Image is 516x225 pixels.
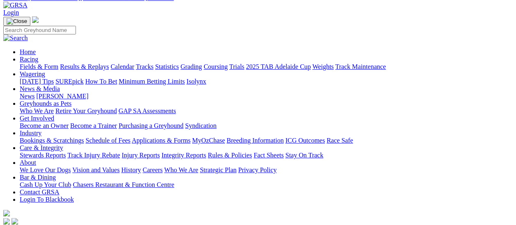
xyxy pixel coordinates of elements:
[20,63,58,70] a: Fields & Form
[326,137,353,144] a: Race Safe
[85,137,130,144] a: Schedule of Fees
[335,63,386,70] a: Track Maintenance
[20,122,69,129] a: Become an Owner
[121,166,141,173] a: History
[3,9,19,16] a: Login
[208,152,252,159] a: Rules & Policies
[20,63,513,70] div: Racing
[200,166,236,173] a: Strategic Plan
[20,189,59,195] a: Contact GRSA
[20,174,56,181] a: Bar & Dining
[20,85,60,92] a: News & Media
[55,107,117,114] a: Retire Your Greyhound
[186,78,206,85] a: Isolynx
[20,144,63,151] a: Care & Integrity
[85,78,117,85] a: How To Bet
[20,78,54,85] a: [DATE] Tips
[20,152,66,159] a: Stewards Reports
[20,137,84,144] a: Bookings & Scratchings
[119,122,183,129] a: Purchasing a Greyhound
[20,122,513,130] div: Get Involved
[285,137,325,144] a: ICG Outcomes
[3,17,30,26] button: Toggle navigation
[20,56,38,63] a: Racing
[3,2,28,9] img: GRSA
[161,152,206,159] a: Integrity Reports
[20,48,36,55] a: Home
[20,70,45,77] a: Wagering
[119,107,176,114] a: GAP SA Assessments
[20,100,71,107] a: Greyhounds as Pets
[164,166,198,173] a: Who We Are
[67,152,120,159] a: Track Injury Rebate
[11,218,18,225] img: twitter.svg
[55,78,83,85] a: SUREpick
[20,78,513,85] div: Wagering
[20,159,36,166] a: About
[72,166,119,173] a: Vision and Values
[192,137,225,144] a: MyOzChase
[3,26,76,34] input: Search
[254,152,284,159] a: Fact Sheets
[36,93,88,100] a: [PERSON_NAME]
[132,137,190,144] a: Applications & Forms
[110,63,134,70] a: Calendar
[70,122,117,129] a: Become a Trainer
[155,63,179,70] a: Statistics
[20,166,71,173] a: We Love Our Dogs
[20,107,513,115] div: Greyhounds as Pets
[119,78,185,85] a: Minimum Betting Limits
[20,130,41,136] a: Industry
[122,152,160,159] a: Injury Reports
[312,63,334,70] a: Weights
[20,107,54,114] a: Who We Are
[20,166,513,174] div: About
[20,93,34,100] a: News
[285,152,323,159] a: Stay On Track
[60,63,109,70] a: Results & Replays
[20,115,54,122] a: Get Involved
[3,34,28,42] img: Search
[204,63,228,70] a: Coursing
[238,166,277,173] a: Privacy Policy
[142,166,163,173] a: Careers
[73,181,174,188] a: Chasers Restaurant & Function Centre
[3,218,10,225] img: facebook.svg
[7,18,27,25] img: Close
[20,181,513,189] div: Bar & Dining
[32,16,39,23] img: logo-grsa-white.png
[136,63,154,70] a: Tracks
[227,137,284,144] a: Breeding Information
[229,63,244,70] a: Trials
[20,137,513,144] div: Industry
[181,63,202,70] a: Grading
[20,196,74,203] a: Login To Blackbook
[20,181,71,188] a: Cash Up Your Club
[185,122,216,129] a: Syndication
[3,210,10,216] img: logo-grsa-white.png
[20,93,513,100] div: News & Media
[20,152,513,159] div: Care & Integrity
[246,63,311,70] a: 2025 TAB Adelaide Cup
